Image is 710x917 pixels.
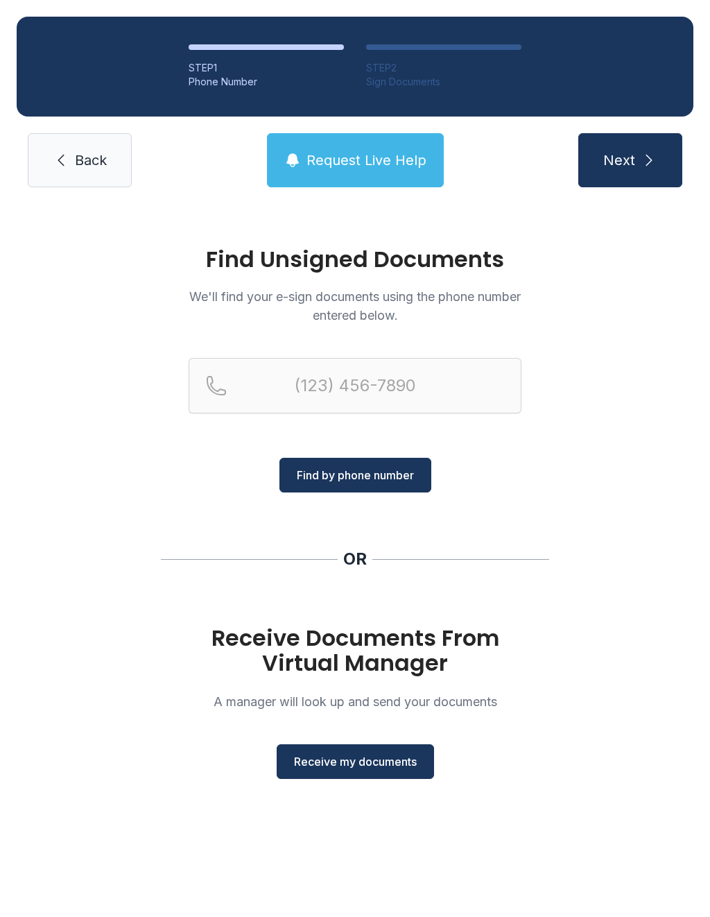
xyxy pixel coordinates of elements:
span: Request Live Help [306,151,426,170]
span: Back [75,151,107,170]
div: Sign Documents [366,75,521,89]
div: STEP 2 [366,61,521,75]
span: Receive my documents [294,753,417,770]
h1: Find Unsigned Documents [189,248,521,271]
p: We'll find your e-sign documents using the phone number entered below. [189,287,521,325]
h1: Receive Documents From Virtual Manager [189,626,521,676]
p: A manager will look up and send your documents [189,692,521,711]
div: STEP 1 [189,61,344,75]
span: Next [603,151,635,170]
div: Phone Number [189,75,344,89]
div: OR [343,548,367,570]
input: Reservation phone number [189,358,521,413]
span: Find by phone number [297,467,414,483]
